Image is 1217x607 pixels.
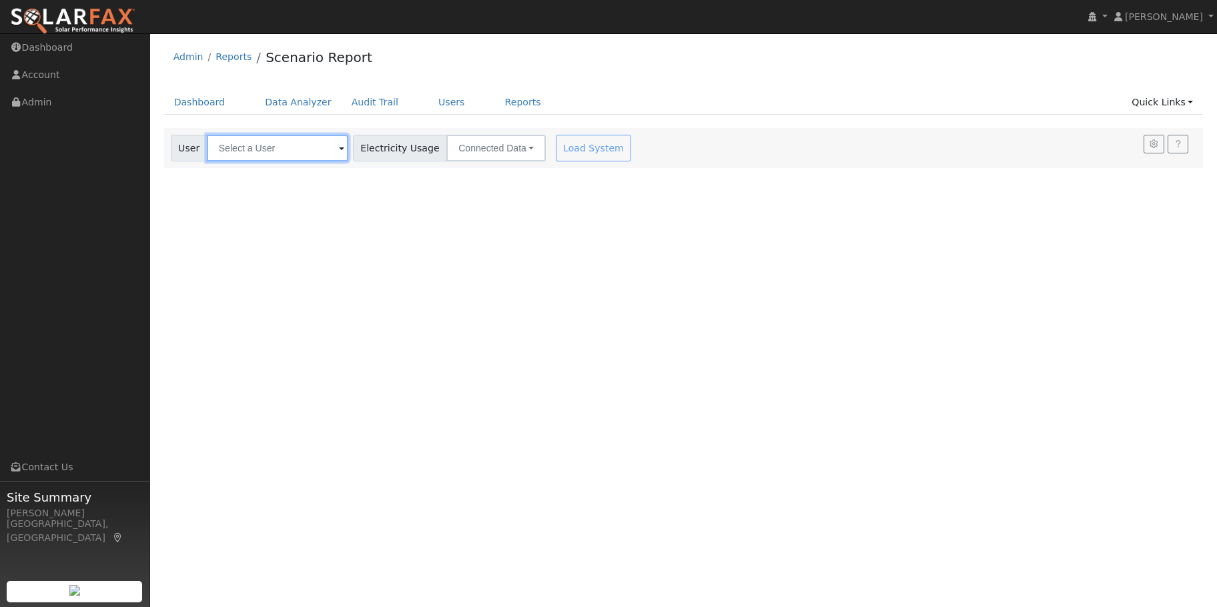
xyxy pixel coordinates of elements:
[207,135,348,161] input: Select a User
[69,585,80,596] img: retrieve
[353,135,447,161] span: Electricity Usage
[10,7,135,35] img: SolarFax
[1144,135,1164,153] button: Settings
[428,90,475,115] a: Users
[1125,11,1203,22] span: [PERSON_NAME]
[164,90,236,115] a: Dashboard
[255,90,342,115] a: Data Analyzer
[266,49,372,65] a: Scenario Report
[7,488,143,506] span: Site Summary
[112,532,124,543] a: Map
[1168,135,1188,153] a: Help Link
[216,51,252,62] a: Reports
[1122,90,1203,115] a: Quick Links
[7,517,143,545] div: [GEOGRAPHIC_DATA], [GEOGRAPHIC_DATA]
[171,135,208,161] span: User
[342,90,408,115] a: Audit Trail
[7,506,143,520] div: [PERSON_NAME]
[173,51,204,62] a: Admin
[446,135,546,161] button: Connected Data
[495,90,551,115] a: Reports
